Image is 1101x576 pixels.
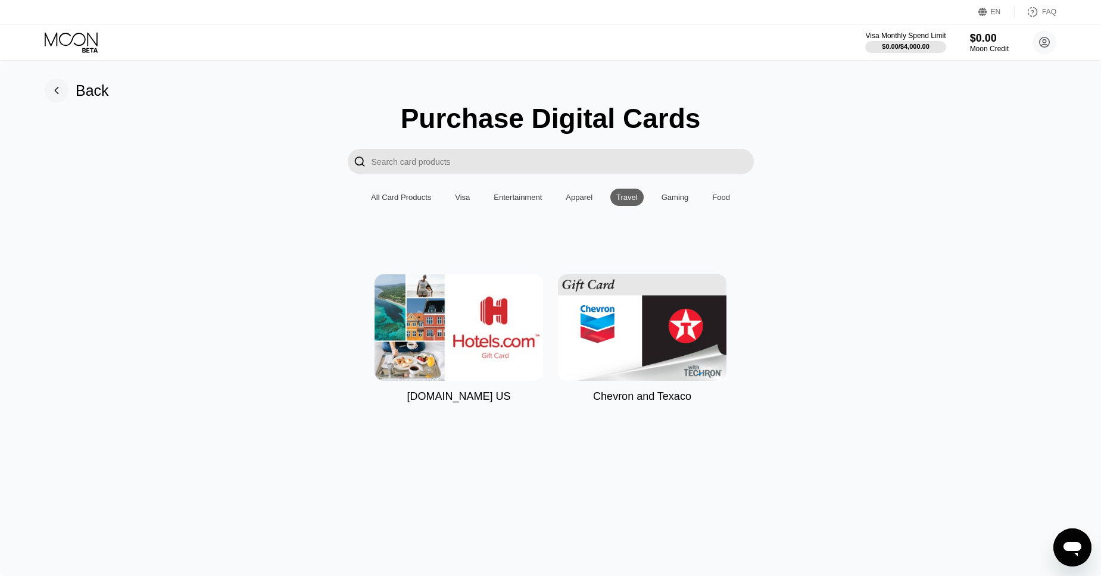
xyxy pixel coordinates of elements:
div:  [348,149,372,174]
div: Back [76,82,109,99]
div:  [354,155,366,168]
div: Purchase Digital Cards [401,102,701,134]
div: Entertainment [494,193,542,202]
div: Chevron and Texaco [593,390,691,403]
div: Travel [616,193,638,202]
div: $0.00Moon Credit [970,32,1009,53]
div: Moon Credit [970,45,1009,53]
div: FAQ [1015,6,1056,18]
div: FAQ [1042,8,1056,16]
div: EN [991,8,1001,16]
div: Travel [610,189,644,206]
div: Gaming [662,193,689,202]
div: All Card Products [365,189,437,206]
div: Visa [455,193,470,202]
div: Apparel [560,189,598,206]
div: Gaming [656,189,695,206]
div: Food [706,189,736,206]
div: EN [978,6,1015,18]
div: Apparel [566,193,592,202]
iframe: Button to launch messaging window [1053,528,1091,566]
div: All Card Products [371,193,431,202]
div: Back [45,79,109,102]
div: $0.00 / $4,000.00 [882,43,930,50]
div: Visa Monthly Spend Limit$0.00/$4,000.00 [865,32,946,53]
div: [DOMAIN_NAME] US [407,390,510,403]
div: $0.00 [970,32,1009,45]
input: Search card products [372,149,754,174]
div: Food [712,193,730,202]
div: Entertainment [488,189,548,206]
div: Visa [449,189,476,206]
div: Visa Monthly Spend Limit [865,32,946,40]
